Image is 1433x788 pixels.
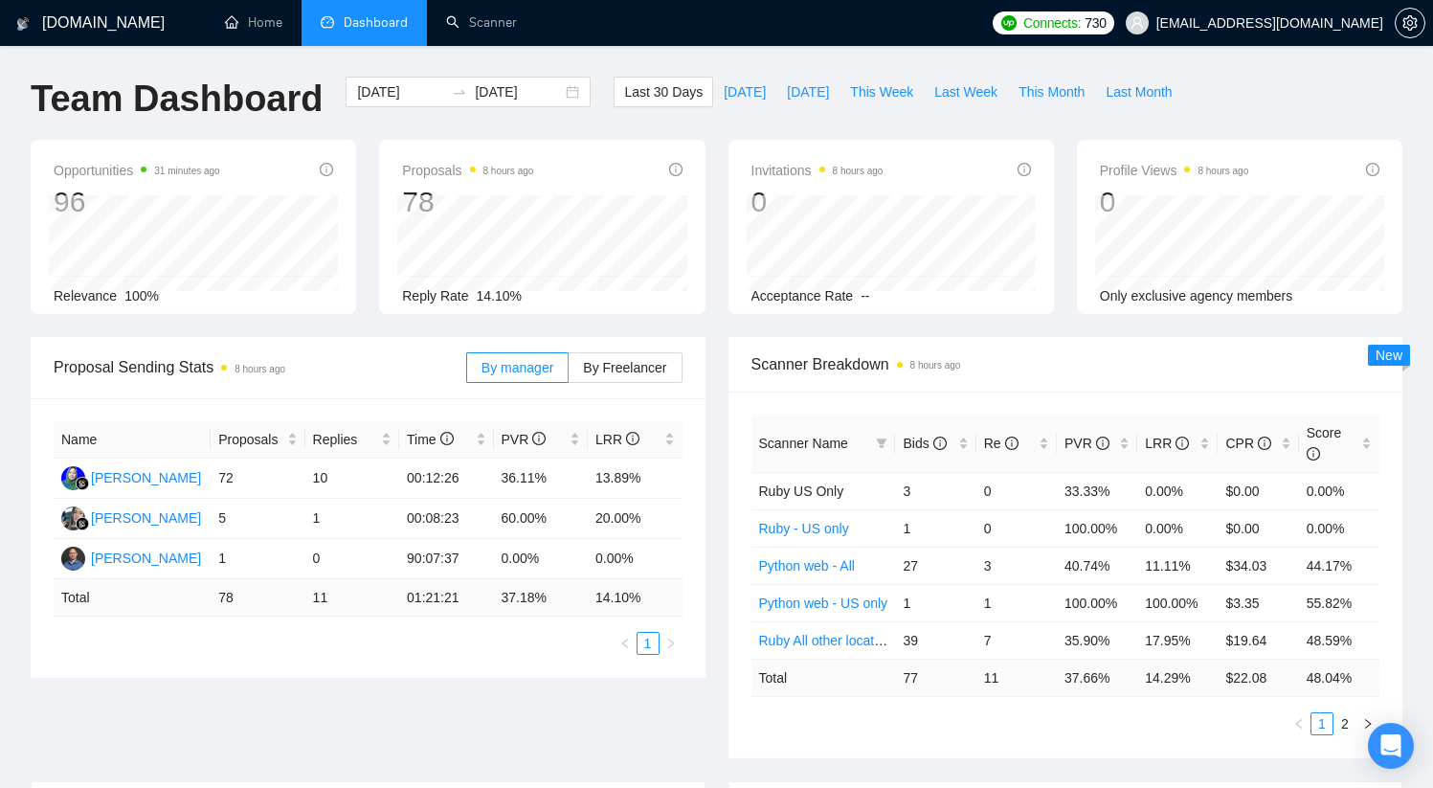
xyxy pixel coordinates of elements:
th: Replies [305,421,399,459]
div: 96 [54,184,220,220]
span: By manager [481,360,553,375]
span: info-circle [626,432,639,445]
td: 0.00% [1299,509,1379,547]
span: info-circle [1018,163,1031,176]
span: left [619,638,631,649]
td: $ 22.08 [1218,659,1298,696]
a: 1 [638,633,659,654]
td: $0.00 [1218,509,1298,547]
span: Scanner Name [759,436,848,451]
button: left [614,632,637,655]
td: Total [54,579,211,617]
a: 2 [1334,713,1355,734]
span: Acceptance Rate [751,288,854,304]
span: PVR [1064,436,1109,451]
td: 3 [976,547,1057,584]
td: 0 [976,472,1057,509]
div: [PERSON_NAME] [91,507,201,529]
span: to [452,84,467,100]
span: Time [407,432,453,447]
td: 0.00% [1137,509,1218,547]
time: 31 minutes ago [154,166,219,176]
span: Score [1307,425,1342,462]
a: Python web - All [759,558,855,574]
td: $34.03 [1218,547,1298,584]
img: MC [61,507,85,530]
td: 35.90% [1057,621,1137,659]
span: 14.10% [477,288,522,304]
img: gigradar-bm.png [76,477,89,490]
span: Reply Rate [402,288,468,304]
img: PM [61,547,85,571]
span: By Freelancer [583,360,666,375]
td: 1 [211,539,304,579]
td: 36.11% [494,459,588,499]
span: LRR [1145,436,1189,451]
td: 1 [895,584,975,621]
span: dashboard [321,15,334,29]
div: 78 [402,184,533,220]
span: info-circle [320,163,333,176]
span: filter [876,438,887,449]
button: setting [1395,8,1425,38]
a: homeHome [225,14,282,31]
td: $0.00 [1218,472,1298,509]
span: [DATE] [787,81,829,102]
span: info-circle [1176,437,1189,450]
td: 14.29 % [1137,659,1218,696]
td: 100.00% [1057,509,1137,547]
td: Total [751,659,896,696]
span: CPR [1225,436,1270,451]
td: 27 [895,547,975,584]
td: 72 [211,459,304,499]
td: 7 [976,621,1057,659]
span: info-circle [933,437,947,450]
input: Start date [357,81,444,102]
span: Proposals [402,159,533,182]
button: left [1287,712,1310,735]
span: info-circle [669,163,683,176]
time: 8 hours ago [235,364,285,374]
button: Last Month [1095,77,1182,107]
a: setting [1395,15,1425,31]
img: RR [61,466,85,490]
td: 48.59% [1299,621,1379,659]
li: Previous Page [1287,712,1310,735]
span: Connects: [1023,12,1081,34]
span: Proposal Sending Stats [54,355,466,379]
span: Relevance [54,288,117,304]
span: Scanner Breakdown [751,352,1380,376]
span: Last Week [934,81,997,102]
span: Ruby US Only [759,484,844,499]
span: New [1376,348,1402,363]
td: 00:08:23 [399,499,493,539]
a: Ruby - US only [759,521,849,536]
td: 11 [305,579,399,617]
td: 0.00% [588,539,683,579]
span: right [665,638,677,649]
td: 20.00% [588,499,683,539]
span: Dashboard [344,14,408,31]
span: left [1293,718,1305,730]
span: info-circle [1307,447,1320,461]
span: This Month [1019,81,1085,102]
li: Next Page [1356,712,1379,735]
td: 1 [305,499,399,539]
div: 0 [751,184,884,220]
div: [PERSON_NAME] [91,467,201,488]
span: Bids [903,436,946,451]
li: 1 [637,632,660,655]
td: 11 [976,659,1057,696]
a: Python web - US only [759,596,888,611]
span: Replies [313,429,377,450]
li: 2 [1333,712,1356,735]
img: logo [16,9,30,39]
a: PM[PERSON_NAME] [61,550,201,565]
span: LRR [595,432,639,447]
span: Proposals [218,429,282,450]
td: 3 [895,472,975,509]
a: MC[PERSON_NAME] [61,509,201,525]
td: 1 [895,509,975,547]
time: 8 hours ago [910,360,961,371]
td: 60.00% [494,499,588,539]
